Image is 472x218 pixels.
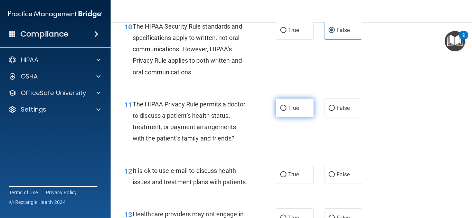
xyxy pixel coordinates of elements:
[124,167,132,175] span: 12
[288,171,299,178] span: True
[337,27,350,33] span: False
[329,106,335,111] input: False
[21,89,86,97] p: OfficeSafe University
[8,89,101,97] a: OfficeSafe University
[337,171,350,178] span: False
[9,199,66,206] span: Ⓒ Rectangle Health 2024
[20,29,68,39] h4: Compliance
[21,72,38,81] p: OSHA
[124,23,132,31] span: 10
[133,167,247,186] span: It is ok to use e-mail to discuss health issues and treatment plans with patients.
[288,105,299,111] span: True
[280,172,286,177] input: True
[280,106,286,111] input: True
[288,27,299,33] span: True
[8,72,101,81] a: OSHA
[462,35,465,44] div: 2
[9,189,38,196] a: Terms of Use
[445,31,465,51] button: Open Resource Center, 2 new notifications
[8,7,102,21] img: PMB logo
[21,56,38,64] p: HIPAA
[337,105,350,111] span: False
[46,189,77,196] a: Privacy Policy
[21,105,46,114] p: Settings
[8,105,101,114] a: Settings
[329,28,335,33] input: False
[124,101,132,109] span: 11
[280,28,286,33] input: True
[8,56,101,64] a: HIPAA
[133,23,242,76] span: The HIPAA Security Rule standards and specifications apply to written, not oral communications. H...
[329,172,335,177] input: False
[133,101,245,142] span: The HIPAA Privacy Rule permits a doctor to discuss a patient’s health status, treatment, or payme...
